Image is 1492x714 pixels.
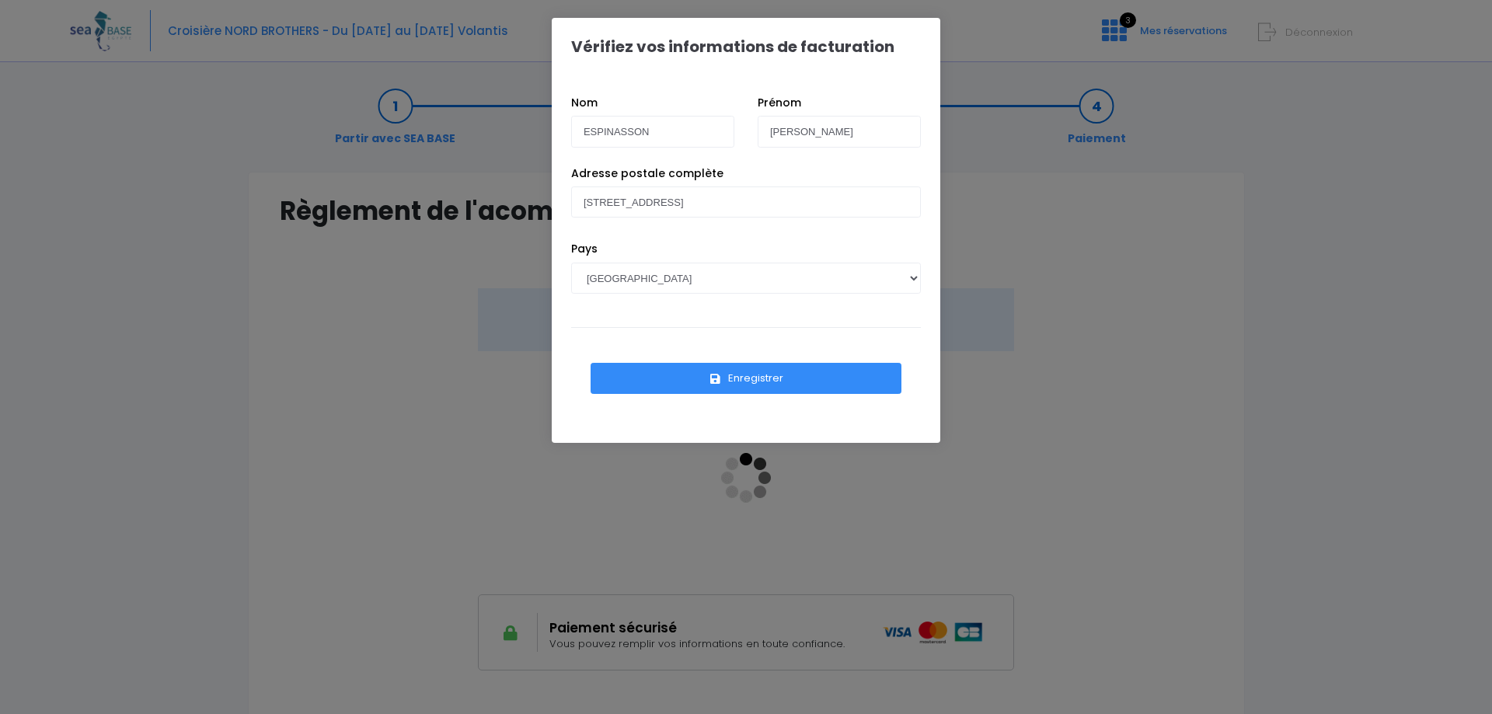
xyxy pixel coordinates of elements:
label: Pays [571,241,598,257]
h1: Vérifiez vos informations de facturation [571,37,894,56]
label: Nom [571,95,598,111]
label: Adresse postale complète [571,165,723,182]
button: Enregistrer [591,363,901,394]
label: Prénom [758,95,801,111]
